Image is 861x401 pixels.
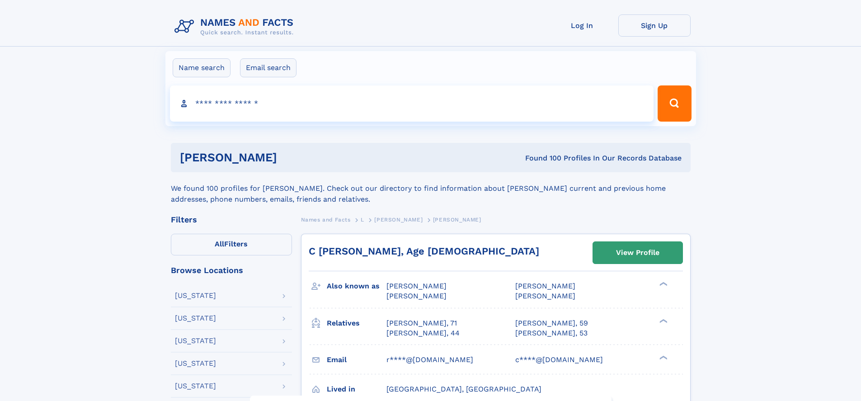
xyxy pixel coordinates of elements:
[593,242,682,264] a: View Profile
[327,278,386,294] h3: Also known as
[171,266,292,274] div: Browse Locations
[240,58,296,77] label: Email search
[175,360,216,367] div: [US_STATE]
[515,282,575,290] span: [PERSON_NAME]
[386,328,460,338] a: [PERSON_NAME], 44
[657,318,668,324] div: ❯
[374,217,423,223] span: [PERSON_NAME]
[171,172,691,205] div: We found 100 profiles for [PERSON_NAME]. Check out our directory to find information about [PERSO...
[175,315,216,322] div: [US_STATE]
[327,316,386,331] h3: Relatives
[618,14,691,37] a: Sign Up
[546,14,618,37] a: Log In
[180,152,401,163] h1: [PERSON_NAME]
[658,85,691,122] button: Search Button
[374,214,423,225] a: [PERSON_NAME]
[171,234,292,255] label: Filters
[171,14,301,39] img: Logo Names and Facts
[515,328,588,338] a: [PERSON_NAME], 53
[386,318,457,328] a: [PERSON_NAME], 71
[170,85,654,122] input: search input
[361,217,364,223] span: L
[401,153,682,163] div: Found 100 Profiles In Our Records Database
[616,242,659,263] div: View Profile
[361,214,364,225] a: L
[171,216,292,224] div: Filters
[386,385,541,393] span: [GEOGRAPHIC_DATA], [GEOGRAPHIC_DATA]
[215,240,224,248] span: All
[301,214,351,225] a: Names and Facts
[433,217,481,223] span: [PERSON_NAME]
[327,352,386,368] h3: Email
[515,292,575,300] span: [PERSON_NAME]
[175,292,216,299] div: [US_STATE]
[515,318,588,328] a: [PERSON_NAME], 59
[309,245,539,257] a: C [PERSON_NAME], Age [DEMOGRAPHIC_DATA]
[175,382,216,390] div: [US_STATE]
[327,382,386,397] h3: Lived in
[386,282,447,290] span: [PERSON_NAME]
[657,354,668,360] div: ❯
[173,58,231,77] label: Name search
[175,337,216,344] div: [US_STATE]
[657,281,668,287] div: ❯
[386,292,447,300] span: [PERSON_NAME]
